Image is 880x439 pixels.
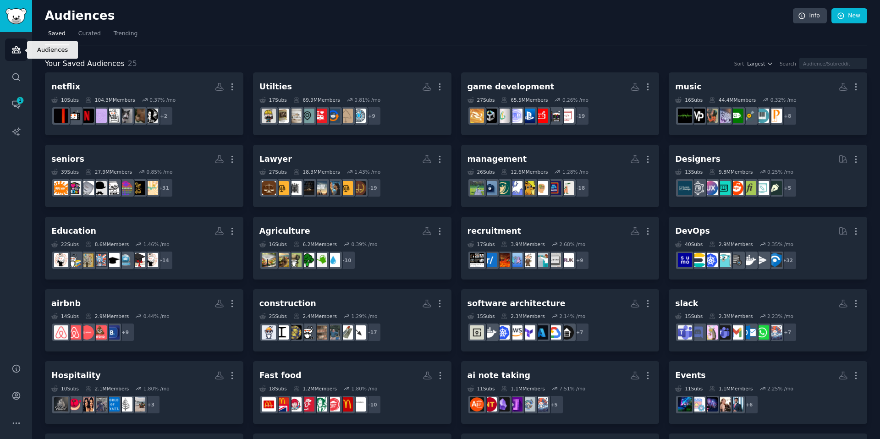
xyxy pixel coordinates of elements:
[483,325,497,340] img: docker
[300,253,314,267] img: vegetablegardening
[259,81,292,93] div: Utilties
[716,397,731,412] img: CelebEvents
[336,251,356,270] div: + 10
[691,325,705,340] img: DiscordRP
[51,97,79,103] div: 10 Sub s
[287,397,302,412] img: wendys
[704,397,718,412] img: CalgaryEvents
[149,97,176,103] div: 0.37 % /mo
[67,109,81,123] img: television
[461,72,660,135] a: game development27Subs65.5MMembers0.26% /mo+19webdevpcgamingMobileGamingplaystationIndieGameDevsI...
[467,385,495,392] div: 11 Sub s
[778,178,797,198] div: + 5
[461,145,660,208] a: management26Subs12.6MMembers1.28% /mo+18IndiaCareersAldi_employeesskillsExecutiveDysfunctioncscar...
[105,181,120,195] img: 80smusic
[54,253,68,267] img: college
[501,313,544,319] div: 2.3M Members
[16,97,24,104] span: 1
[262,181,276,195] img: FamilyLaw
[5,8,27,24] img: GummySearch logo
[560,253,574,267] img: HumanResourcesUK
[675,313,703,319] div: 15 Sub s
[742,109,756,123] img: MusicPromotion
[144,253,158,267] img: OntarioUniversities
[45,27,69,45] a: Saved
[105,253,120,267] img: UniUK
[154,251,173,270] div: + 14
[521,253,535,267] img: humanresources
[570,251,589,270] div: + 9
[559,241,585,247] div: 2.68 % /mo
[352,241,378,247] div: 0.39 % /mo
[80,181,94,195] img: 90smusic
[262,109,276,123] img: Renovations
[778,251,797,270] div: + 32
[560,325,574,340] img: selfhosted
[734,60,744,67] div: Sort
[483,109,497,123] img: Unity3D
[93,397,107,412] img: KitchenConfidential
[704,325,718,340] img: Discord
[118,253,132,267] img: University
[275,181,289,195] img: AusLegal
[45,58,125,70] span: Your Saved Audiences
[154,178,173,198] div: + 31
[131,181,145,195] img: That70sshow
[729,181,743,195] img: logodesign
[131,397,145,412] img: Hospitality
[93,109,107,123] img: BridgertonNetflix
[461,217,660,280] a: recruitment17Subs3.9MMembers2.68% /mo+9HumanResourcesUKjobhuntingrecruiterhumanresourcesAskHRrecr...
[352,181,366,195] img: AskALawyer
[669,72,867,135] a: music16Subs44.4MMembers0.32% /mo+8VirtualPianopianocoversMusicPromotionMusicProductionDealsProMus...
[547,325,561,340] img: googlecloud
[51,313,79,319] div: 14 Sub s
[293,169,340,175] div: 18.3M Members
[275,109,289,123] img: AskElectricians
[709,169,753,175] div: 9.8M Members
[352,385,378,392] div: 1.80 % /mo
[67,181,81,195] img: 80s
[67,253,81,267] img: Professors
[352,325,366,340] img: stonemasonry
[118,181,132,195] img: 80smovies
[287,325,302,340] img: nuclear
[300,397,314,412] img: ChickFilAWorkers
[704,181,718,195] img: UXDesign
[287,109,302,123] img: Apartmentliving
[354,97,380,103] div: 0.81 % /mo
[495,253,510,267] img: recruitinghell
[354,169,380,175] div: 1.43 % /mo
[67,397,81,412] img: HazbinHotel
[570,323,589,342] div: + 7
[326,253,340,267] img: RainwaterHarvesting
[80,109,94,123] img: NetflixViaVPN
[259,97,287,103] div: 17 Sub s
[467,225,521,237] div: recruitment
[755,253,769,267] img: cribl
[300,181,314,195] img: LawyerAdvice
[45,72,243,135] a: netflix10Subs104.3MMembers0.37% /mo+2NetflixYouAdolescenceNetflixmemesmoviesBridgertonNetflixNetf...
[770,97,797,103] div: 0.32 % /mo
[483,181,497,195] img: work
[716,253,731,267] img: golang
[501,241,544,247] div: 3.9M Members
[105,397,120,412] img: hyatt
[716,181,731,195] img: UI_Design
[51,370,101,381] div: Hospitality
[339,397,353,412] img: McDonaldsEmployees
[691,181,705,195] img: userexperience
[93,253,107,267] img: TeachingUK
[300,109,314,123] img: housing
[767,169,793,175] div: 0.25 % /mo
[467,298,566,309] div: software architecture
[259,313,287,319] div: 25 Sub s
[780,60,796,67] div: Search
[51,241,79,247] div: 22 Sub s
[143,385,170,392] div: 1.80 % /mo
[313,325,327,340] img: masonry
[678,397,692,412] img: EventProduction
[675,298,698,309] div: slack
[362,106,381,126] div: + 9
[144,109,158,123] img: NetflixYou
[767,241,793,247] div: 2.35 % /mo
